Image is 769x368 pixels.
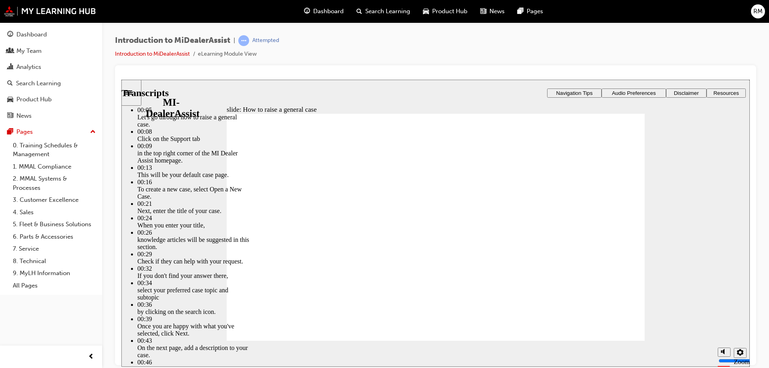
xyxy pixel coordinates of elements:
[517,6,523,16] span: pages-icon
[7,129,13,136] span: pages-icon
[350,3,417,20] a: search-iconSearch Learning
[10,218,99,231] a: 5. Fleet & Business Solutions
[474,3,511,20] a: news-iconNews
[3,27,99,42] a: Dashboard
[753,7,763,16] span: RM
[7,31,13,38] span: guage-icon
[16,279,128,286] div: 00:46
[90,127,96,137] span: up-icon
[198,50,257,59] li: eLearning Module View
[16,30,47,39] div: Dashboard
[10,231,99,243] a: 6. Parts & Accessories
[16,46,42,56] div: My Team
[234,36,235,45] span: |
[527,7,543,16] span: Pages
[423,6,429,16] span: car-icon
[88,352,94,362] span: prev-icon
[7,48,13,55] span: people-icon
[3,125,99,139] button: Pages
[10,139,99,161] a: 0. Training Schedules & Management
[16,95,52,104] div: Product Hub
[16,62,41,72] div: Analytics
[10,194,99,206] a: 3. Customer Excellence
[751,4,765,18] button: RM
[252,37,279,44] div: Attempted
[313,7,344,16] span: Dashboard
[10,243,99,255] a: 7. Service
[7,113,13,120] span: news-icon
[115,50,190,57] a: Introduction to MiDealerAssist
[304,6,310,16] span: guage-icon
[4,6,96,16] img: mmal
[10,161,99,173] a: 1. MMAL Compliance
[16,79,61,88] div: Search Learning
[3,92,99,107] a: Product Hub
[16,111,32,121] div: News
[432,7,467,16] span: Product Hub
[16,286,128,294] div: This includes the details of your query
[16,127,33,137] div: Pages
[7,80,13,87] span: search-icon
[3,44,99,58] a: My Team
[480,6,486,16] span: news-icon
[3,109,99,123] a: News
[7,64,13,71] span: chart-icon
[10,206,99,219] a: 4. Sales
[10,173,99,194] a: 2. MMAL Systems & Processes
[10,267,99,280] a: 9. MyLH Information
[7,96,13,103] span: car-icon
[3,26,99,125] button: DashboardMy TeamAnalyticsSearch LearningProduct HubNews
[16,265,128,279] div: On the next page, add a description to your case.
[489,7,505,16] span: News
[10,280,99,292] a: All Pages
[10,255,99,267] a: 8. Technical
[417,3,474,20] a: car-iconProduct Hub
[115,36,230,45] span: Introduction to MiDealerAssist
[356,6,362,16] span: search-icon
[298,3,350,20] a: guage-iconDashboard
[3,60,99,74] a: Analytics
[511,3,550,20] a: pages-iconPages
[365,7,410,16] span: Search Learning
[238,35,249,46] span: learningRecordVerb_ATTEMPT-icon
[3,76,99,91] a: Search Learning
